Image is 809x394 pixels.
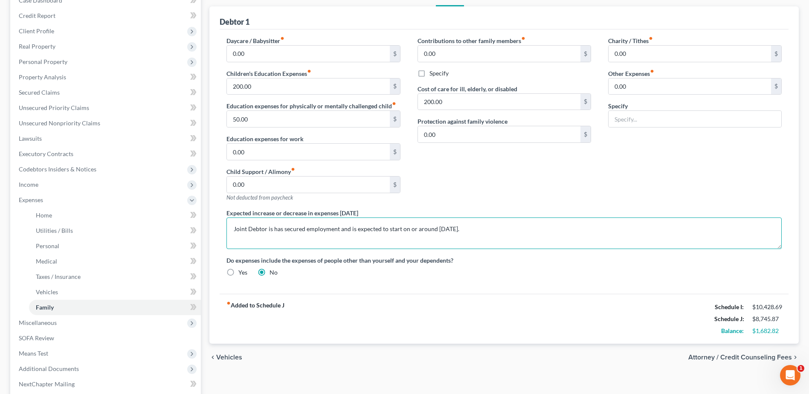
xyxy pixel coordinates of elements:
[688,354,799,361] button: Attorney / Credit Counseling Fees chevron_right
[36,211,52,219] span: Home
[29,269,201,284] a: Taxes / Insurance
[390,144,400,160] div: $
[19,43,55,50] span: Real Property
[392,101,396,106] i: fiber_manual_record
[12,146,201,162] a: Executory Contracts
[227,177,389,193] input: --
[227,46,389,62] input: --
[715,303,744,310] strong: Schedule I:
[609,46,771,62] input: --
[792,354,799,361] i: chevron_right
[390,177,400,193] div: $
[36,242,59,249] span: Personal
[12,85,201,100] a: Secured Claims
[580,46,591,62] div: $
[270,268,278,277] label: No
[418,46,580,62] input: --
[226,36,284,45] label: Daycare / Babysitter
[29,223,201,238] a: Utilities / Bills
[209,354,216,361] i: chevron_left
[291,167,295,171] i: fiber_manual_record
[36,227,73,234] span: Utilities / Bills
[797,365,804,372] span: 1
[216,354,242,361] span: Vehicles
[19,380,75,388] span: NextChapter Mailing
[390,111,400,127] div: $
[608,69,654,78] label: Other Expenses
[19,73,66,81] span: Property Analysis
[19,181,38,188] span: Income
[226,301,284,337] strong: Added to Schedule J
[19,135,42,142] span: Lawsuits
[521,36,525,41] i: fiber_manual_record
[580,94,591,110] div: $
[12,377,201,392] a: NextChapter Mailing
[608,36,653,45] label: Charity / Tithes
[608,101,628,110] label: Specify
[280,36,284,41] i: fiber_manual_record
[36,288,58,295] span: Vehicles
[580,126,591,142] div: $
[390,78,400,95] div: $
[418,94,580,110] input: --
[226,134,304,143] label: Education expenses for work
[209,354,242,361] button: chevron_left Vehicles
[227,144,389,160] input: --
[307,69,311,73] i: fiber_manual_record
[390,46,400,62] div: $
[36,304,54,311] span: Family
[19,334,54,342] span: SOFA Review
[226,194,293,201] span: Not deducted from paycheck
[12,100,201,116] a: Unsecured Priority Claims
[12,70,201,85] a: Property Analysis
[19,119,100,127] span: Unsecured Nonpriority Claims
[650,69,654,73] i: fiber_manual_record
[721,327,744,334] strong: Balance:
[688,354,792,361] span: Attorney / Credit Counseling Fees
[12,330,201,346] a: SOFA Review
[19,27,54,35] span: Client Profile
[220,17,249,27] div: Debtor 1
[29,300,201,315] a: Family
[19,319,57,326] span: Miscellaneous
[19,365,79,372] span: Additional Documents
[227,78,389,95] input: --
[29,238,201,254] a: Personal
[29,208,201,223] a: Home
[429,69,449,78] label: Specify
[649,36,653,41] i: fiber_manual_record
[418,117,507,126] label: Protection against family violence
[752,315,782,323] div: $8,745.87
[19,89,60,96] span: Secured Claims
[19,350,48,357] span: Means Test
[609,78,771,95] input: --
[29,284,201,300] a: Vehicles
[226,301,231,305] i: fiber_manual_record
[418,36,525,45] label: Contributions to other family members
[36,258,57,265] span: Medical
[238,268,247,277] label: Yes
[29,254,201,269] a: Medical
[19,58,67,65] span: Personal Property
[19,12,55,19] span: Credit Report
[12,116,201,131] a: Unsecured Nonpriority Claims
[19,165,96,173] span: Codebtors Insiders & Notices
[752,327,782,335] div: $1,682.82
[771,46,781,62] div: $
[19,104,89,111] span: Unsecured Priority Claims
[19,150,73,157] span: Executory Contracts
[418,84,517,93] label: Cost of care for ill, elderly, or disabled
[226,209,358,217] label: Expected increase or decrease in expenses [DATE]
[714,315,744,322] strong: Schedule J:
[36,273,81,280] span: Taxes / Insurance
[226,167,295,176] label: Child Support / Alimony
[12,8,201,23] a: Credit Report
[771,78,781,95] div: $
[226,101,396,110] label: Education expenses for physically or mentally challenged child
[609,111,781,127] input: Specify...
[752,303,782,311] div: $10,428.69
[226,69,311,78] label: Children's Education Expenses
[780,365,800,385] iframe: Intercom live chat
[19,196,43,203] span: Expenses
[227,111,389,127] input: --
